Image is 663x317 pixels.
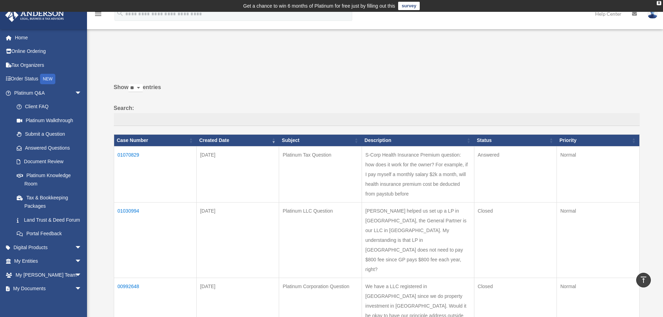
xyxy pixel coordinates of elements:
[243,2,395,10] div: Get a chance to win 6 months of Platinum for free just by filling out this
[362,135,474,146] th: Description: activate to sort column ascending
[114,135,196,146] th: Case Number: activate to sort column ascending
[5,254,92,268] a: My Entitiesarrow_drop_down
[196,146,279,202] td: [DATE]
[474,135,557,146] th: Status: activate to sort column ascending
[10,191,89,213] a: Tax & Bookkeeping Packages
[557,146,639,202] td: Normal
[10,141,85,155] a: Answered Questions
[398,2,420,10] a: survey
[657,1,661,5] div: close
[114,113,640,126] input: Search:
[114,103,640,126] label: Search:
[5,268,92,282] a: My [PERSON_NAME] Teamarrow_drop_down
[362,202,474,278] td: [PERSON_NAME] helped us set up a LP in [GEOGRAPHIC_DATA], the General Partner is our LLC in [GEOG...
[10,213,89,227] a: Land Trust & Deed Forum
[10,100,89,114] a: Client FAQ
[196,135,279,146] th: Created Date: activate to sort column ascending
[3,8,66,22] img: Anderson Advisors Platinum Portal
[5,282,92,296] a: My Documentsarrow_drop_down
[362,146,474,202] td: S-Corp Health Insurance Premium question: how does it work for the owner? For example, if I pay m...
[5,240,92,254] a: Digital Productsarrow_drop_down
[5,86,89,100] a: Platinum Q&Aarrow_drop_down
[10,127,89,141] a: Submit a Question
[5,72,92,86] a: Order StatusNEW
[114,146,196,202] td: 01070829
[474,202,557,278] td: Closed
[40,74,55,84] div: NEW
[5,45,92,58] a: Online Ordering
[647,9,658,19] img: User Pic
[279,146,362,202] td: Platinum Tax Question
[5,31,92,45] a: Home
[279,135,362,146] th: Subject: activate to sort column ascending
[75,254,89,269] span: arrow_drop_down
[474,146,557,202] td: Answered
[639,276,648,284] i: vertical_align_top
[75,268,89,282] span: arrow_drop_down
[75,240,89,255] span: arrow_drop_down
[10,113,89,127] a: Platinum Walkthrough
[10,168,89,191] a: Platinum Knowledge Room
[128,84,143,92] select: Showentries
[279,202,362,278] td: Platinum LLC Question
[114,82,640,99] label: Show entries
[196,202,279,278] td: [DATE]
[94,10,102,18] i: menu
[10,155,89,169] a: Document Review
[114,202,196,278] td: 01030994
[75,86,89,100] span: arrow_drop_down
[75,282,89,296] span: arrow_drop_down
[636,273,651,287] a: vertical_align_top
[557,202,639,278] td: Normal
[557,135,639,146] th: Priority: activate to sort column ascending
[94,12,102,18] a: menu
[116,9,124,17] i: search
[5,58,92,72] a: Tax Organizers
[10,227,89,241] a: Portal Feedback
